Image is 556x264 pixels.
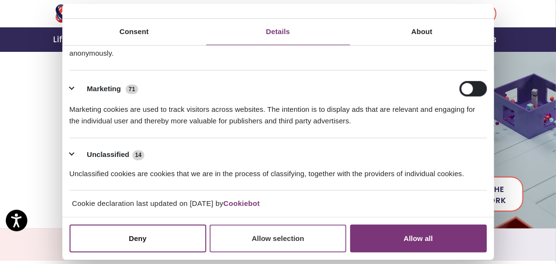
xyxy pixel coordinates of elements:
button: Deny [70,225,206,252]
div: Marketing cookies are used to track visitors across websites. The intention is to display ads tha... [70,96,487,127]
a: Consent [62,19,206,45]
button: Allow all [350,225,487,252]
div: Cookie declaration last updated on [DATE] by [65,198,491,216]
a: About [350,19,494,45]
button: Marketing (71) [70,81,144,96]
button: Allow selection [210,225,346,252]
a: Details [206,19,350,45]
iframe: Drift Chat Widget [372,195,544,252]
a: Cookiebot [224,199,260,207]
button: Unclassified (14) [70,149,151,161]
a: Life Sciences [47,27,116,52]
label: Marketing [87,84,121,95]
div: Unclassified cookies are cookies that we are in the process of classifying, together with the pro... [70,161,487,180]
img: Veradigm logo [55,4,139,23]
